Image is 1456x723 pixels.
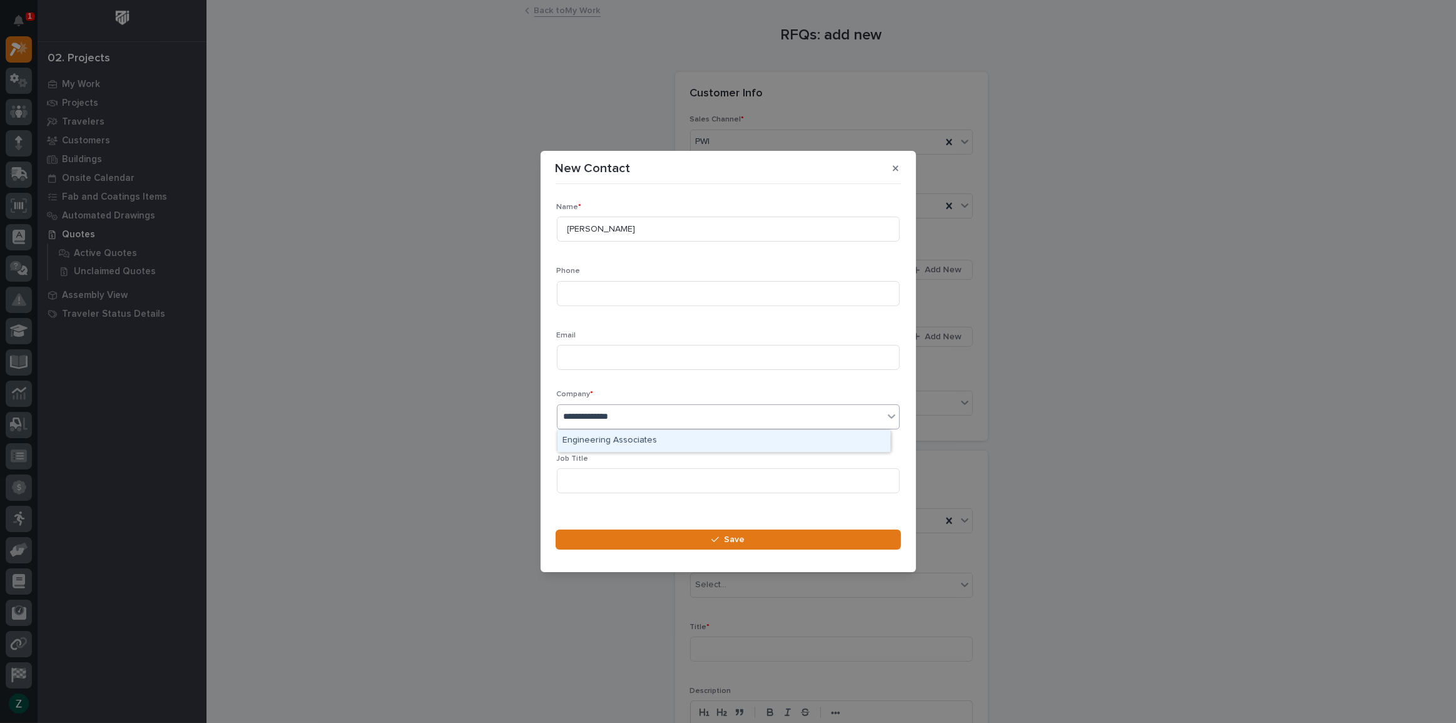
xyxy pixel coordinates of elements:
span: Save [724,534,745,545]
span: Phone [557,267,581,275]
p: New Contact [556,161,631,176]
span: Email [557,332,576,339]
span: Name [557,203,582,211]
span: Company [557,391,594,398]
span: Job Title [557,455,589,463]
button: Save [556,530,901,550]
div: Engineering Associates [557,430,890,452]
